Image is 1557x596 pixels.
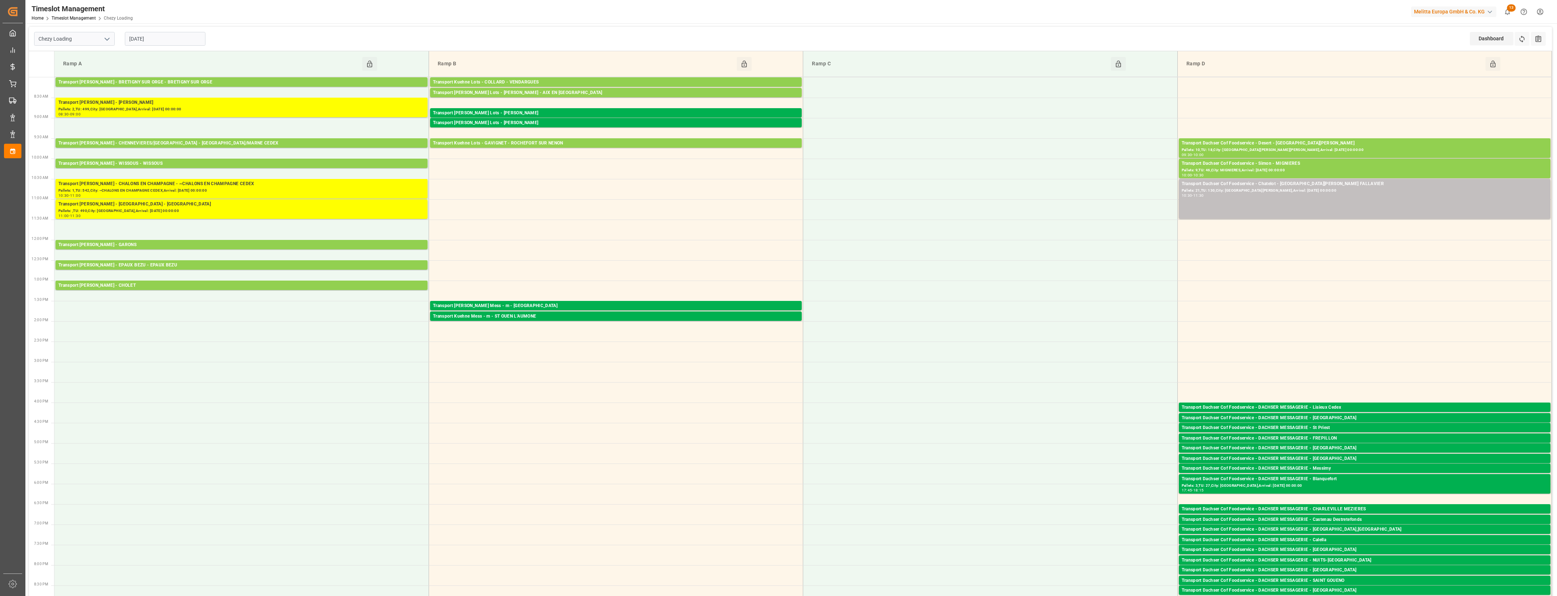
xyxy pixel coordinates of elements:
div: Pallets: 2,TU: 25,City: [GEOGRAPHIC_DATA],Arrival: [DATE] 00:00:00 [1182,452,1548,458]
div: - [1192,174,1193,177]
div: Pallets: 24,TU: 1123,City: EPAUX BEZU,Arrival: [DATE] 00:00:00 [58,269,425,275]
div: 10:00 [1193,153,1204,156]
span: 13 [1507,4,1516,12]
input: Type to search/select [34,32,115,46]
div: Pallets: 1,TU: 82,City: [GEOGRAPHIC_DATA],Arrival: [DATE] 00:00:00 [1182,544,1548,550]
div: Transport Kuehne Lots - GAVIGNET - ROCHEFORT SUR NENON [433,140,799,147]
span: 9:30 AM [34,135,48,139]
div: Pallets: ,TU: 45,City: ST OUEN L'AUMONE,Arrival: [DATE] 00:00:00 [433,320,799,326]
div: 09:00 [70,113,81,116]
div: Transport Dachser Cof Foodservice - DACHSER MESSAGERIE - NUITS-[GEOGRAPHIC_DATA] [1182,557,1548,564]
div: Pallets: ,TU: 80,City: [GEOGRAPHIC_DATA],Arrival: [DATE] 00:00:00 [1182,462,1548,469]
div: Pallets: 4,TU: ,City: ROCHEFORT SUR NENON,Arrival: [DATE] 00:00:00 [433,147,799,153]
span: 11:00 AM [32,196,48,200]
span: 11:30 AM [32,216,48,220]
div: Transport Dachser Cof Foodservice - DACHSER MESSAGERIE - [GEOGRAPHIC_DATA] [1182,587,1548,594]
div: Pallets: ,TU: 75,City: [GEOGRAPHIC_DATA],Arrival: [DATE] 00:00:00 [1182,422,1548,428]
a: Home [32,16,44,21]
div: Pallets: ,TU: 96,City: [GEOGRAPHIC_DATA],[GEOGRAPHIC_DATA],Arrival: [DATE] 00:00:00 [1182,533,1548,539]
span: 8:30 AM [34,94,48,98]
span: 4:00 PM [34,399,48,403]
div: Pallets: ,TU: 32,City: [GEOGRAPHIC_DATA],Arrival: [DATE] 00:00:00 [58,86,425,92]
div: - [69,194,70,197]
div: Dashboard [1470,32,1513,45]
span: 8:00 PM [34,562,48,566]
span: 6:00 PM [34,481,48,485]
div: Ramp A [60,57,362,71]
div: Timeslot Management [32,3,133,14]
button: open menu [101,33,112,45]
div: Pallets: 12,TU: 200,City: [GEOGRAPHIC_DATA]/MARNE CEDEX,Arrival: [DATE] 00:00:00 [58,147,425,153]
div: Transport Dachser Cof Foodservice - DACHSER MESSAGERIE - St Priest [1182,424,1548,432]
div: Pallets: 10,TU: ,City: [GEOGRAPHIC_DATA],Arrival: [DATE] 00:00:00 [433,97,799,103]
div: Transport Dachser Cof Foodservice - DACHSER MESSAGERIE - SAINT GOUENO [1182,577,1548,584]
span: 5:00 PM [34,440,48,444]
span: 7:00 PM [34,521,48,525]
div: Transport Dachser Cof Foodservice - Simon - MIGNIERES [1182,160,1548,167]
div: Pallets: 2,TU: 499,City: [GEOGRAPHIC_DATA],Arrival: [DATE] 00:00:00 [58,106,425,113]
div: Transport [PERSON_NAME] Lots - [PERSON_NAME] [433,110,799,117]
div: Transport [PERSON_NAME] Lots - [PERSON_NAME] [433,119,799,127]
span: 9:00 AM [34,115,48,119]
div: Transport [PERSON_NAME] - EPAUX BEZU - EPAUX BEZU [58,262,425,269]
div: 11:30 [70,214,81,217]
div: Pallets: 1,TU: 37,City: NUITS-[GEOGRAPHIC_DATA],Arrival: [DATE] 00:00:00 [1182,564,1548,570]
div: Transport Dachser Cof Foodservice - DACHSER MESSAGERIE - [GEOGRAPHIC_DATA] [1182,415,1548,422]
div: Pallets: 1,TU: 14,City: Lisieux Cedex,Arrival: [DATE] 00:00:00 [1182,411,1548,417]
div: Transport [PERSON_NAME] - WISSOUS - WISSOUS [58,160,425,167]
div: Pallets: 14,TU: 1678,City: [GEOGRAPHIC_DATA],Arrival: [DATE] 00:00:00 [433,86,799,92]
div: Ramp B [435,57,737,71]
div: - [1192,489,1193,492]
div: Pallets: ,TU: 9,City: [GEOGRAPHIC_DATA],Arrival: [DATE] 00:00:00 [433,310,799,316]
a: Timeslot Management [52,16,96,21]
div: 10:30 [58,194,69,197]
div: Transport Dachser Cof Foodservice - DACHSER MESSAGERIE - [GEOGRAPHIC_DATA] [1182,567,1548,574]
div: 10:00 [1182,174,1192,177]
span: 4:30 PM [34,420,48,424]
span: 3:00 PM [34,359,48,363]
div: Transport Dachser Cof Foodservice - DACHSER MESSAGERIE - [GEOGRAPHIC_DATA] [1182,445,1548,452]
span: 10:00 AM [32,155,48,159]
div: Transport [PERSON_NAME] Mess - m - [GEOGRAPHIC_DATA] [433,302,799,310]
div: Transport Dachser Cof Foodservice - DACHSER MESSAGERIE - Blanquefort [1182,475,1548,483]
div: 09:30 [1182,153,1192,156]
div: Pallets: 1,TU: 15,City: [GEOGRAPHIC_DATA],Arrival: [DATE] 00:00:00 [1182,554,1548,560]
span: 7:30 PM [34,542,48,546]
div: Pallets: 1,TU: 542,City: ~CHALONS EN CHAMPAGNE CEDEX,Arrival: [DATE] 00:00:00 [58,188,425,194]
div: Transport Dachser Cof Foodservice - Chatelot - [GEOGRAPHIC_DATA][PERSON_NAME] FALLAVIER [1182,180,1548,188]
div: Transport [PERSON_NAME] - CHENNEVIERES/[GEOGRAPHIC_DATA] - [GEOGRAPHIC_DATA]/MARNE CEDEX [58,140,425,147]
span: 3:30 PM [34,379,48,383]
div: Transport [PERSON_NAME] - [GEOGRAPHIC_DATA] - [GEOGRAPHIC_DATA] [58,201,425,208]
div: Pallets: ,TU: 58,City: CHOLET,Arrival: [DATE] 00:00:00 [58,289,425,295]
div: Pallets: 1,TU: 35,City: [GEOGRAPHIC_DATA],Arrival: [DATE] 00:00:00 [1182,472,1548,478]
div: Pallets: 1,TU: 17,City: [GEOGRAPHIC_DATA],Arrival: [DATE] 00:00:00 [1182,513,1548,519]
div: Melitta Europa GmbH & Co. KG [1411,7,1496,17]
div: Transport Dachser Cof Foodservice - DACHSER MESSAGERIE - Castenau Destretefonds [1182,516,1548,523]
div: Transport [PERSON_NAME] - BRETIGNY SUR ORGE - BRETIGNY SUR ORGE [58,79,425,86]
div: Transport Kuehne Mess - m - ST OUEN L'AUMONE [433,313,799,320]
div: 17:45 [1182,489,1192,492]
div: Pallets: 3,TU: 154,City: WISSOUS,Arrival: [DATE] 00:00:00 [58,167,425,174]
span: 8:30 PM [34,582,48,586]
div: Transport Dachser Cof Foodservice - DACHSER MESSAGERIE - Messimy [1182,465,1548,472]
div: Transport [PERSON_NAME] - CHOLET [58,282,425,289]
div: Pallets: 11,TU: 739,City: [GEOGRAPHIC_DATA],Arrival: [DATE] 00:00:00 [58,249,425,255]
span: 5:30 PM [34,460,48,464]
div: Transport Dachser Cof Foodservice - DACHSER MESSAGERIE - [GEOGRAPHIC_DATA],[GEOGRAPHIC_DATA] [1182,526,1548,533]
div: Pallets: 21,TU: 130,City: [GEOGRAPHIC_DATA][PERSON_NAME],Arrival: [DATE] 00:00:00 [1182,188,1548,194]
div: 08:30 [58,113,69,116]
div: Pallets: 9,TU: 46,City: MIGNIERES,Arrival: [DATE] 00:00:00 [1182,167,1548,174]
div: Ramp D [1184,57,1486,71]
div: 11:00 [58,214,69,217]
div: - [1192,194,1193,197]
span: 12:00 PM [32,237,48,241]
div: Pallets: ,TU: 490,City: [GEOGRAPHIC_DATA],Arrival: [DATE] 00:00:00 [58,208,425,214]
div: Pallets: 1,TU: ,City: CARQUEFOU,Arrival: [DATE] 00:00:00 [433,117,799,123]
div: - [69,214,70,217]
div: 11:30 [1193,194,1204,197]
span: 2:30 PM [34,338,48,342]
div: Transport Dachser Cof Foodservice - DACHSER MESSAGERIE - Calella [1182,536,1548,544]
input: DD-MM-YYYY [125,32,205,46]
div: Transport Dachser Cof Foodservice - DACHSER MESSAGERIE - Lisieux Cedex [1182,404,1548,411]
div: - [1192,153,1193,156]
